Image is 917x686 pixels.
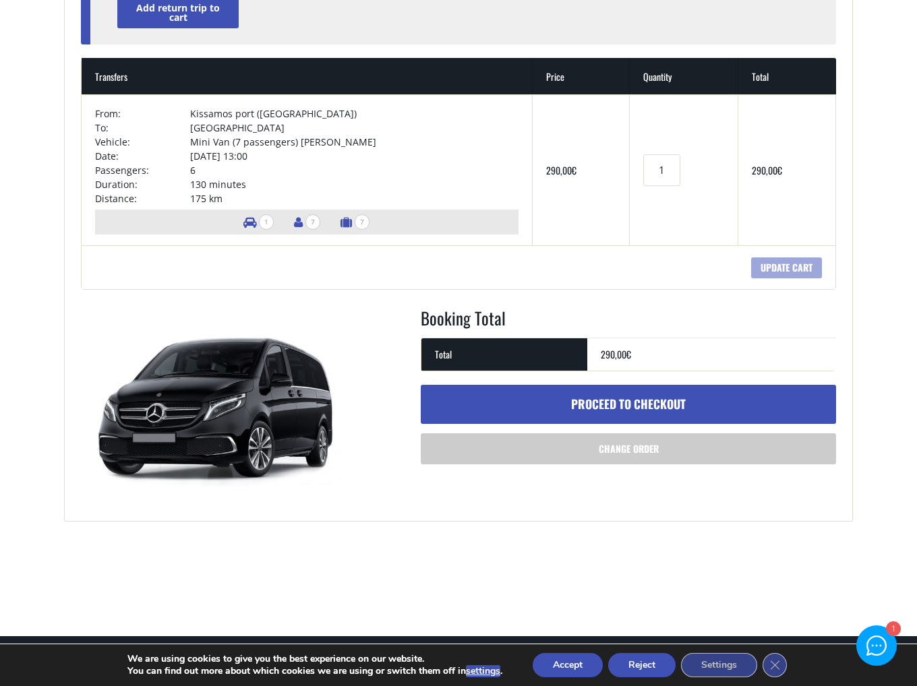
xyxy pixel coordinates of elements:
[421,306,836,338] h2: Booking Total
[190,106,519,121] td: Kissamos port ([GEOGRAPHIC_DATA])
[533,653,603,677] button: Accept
[81,306,351,508] img: Mini Van (7 passengers) Mercedes Vito
[751,257,822,278] input: Update cart
[466,665,500,677] button: settings
[421,433,836,464] a: Change order
[305,214,320,230] span: 7
[259,214,274,230] span: 1
[334,210,376,235] li: Number of luggage items
[885,623,899,637] div: 1
[421,338,587,371] th: Total
[777,163,782,177] span: €
[626,347,631,361] span: €
[82,58,533,94] th: Transfers
[95,106,190,121] td: From:
[95,135,190,149] td: Vehicle:
[287,210,327,235] li: Number of passengers
[572,163,576,177] span: €
[681,653,757,677] button: Settings
[95,191,190,206] td: Distance:
[95,163,190,177] td: Passengers:
[421,385,836,424] a: Proceed to checkout
[546,163,576,177] bdi: 290,00
[190,177,519,191] td: 130 minutes
[127,665,502,677] p: You can find out more about which cookies we are using or switch them off in .
[190,191,519,206] td: 175 km
[190,135,519,149] td: Mini Van (7 passengers) [PERSON_NAME]
[190,121,519,135] td: [GEOGRAPHIC_DATA]
[630,58,738,94] th: Quantity
[190,149,519,163] td: [DATE] 13:00
[608,653,676,677] button: Reject
[533,58,630,94] th: Price
[355,214,369,230] span: 7
[752,163,782,177] bdi: 290,00
[95,121,190,135] td: To:
[95,149,190,163] td: Date:
[190,163,519,177] td: 6
[738,58,836,94] th: Total
[643,154,680,186] input: Transfers quantity
[95,177,190,191] td: Duration:
[237,210,280,235] li: Number of vehicles
[763,653,787,677] button: Close GDPR Cookie Banner
[127,653,502,665] p: We are using cookies to give you the best experience on our website.
[601,347,631,361] bdi: 290,00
